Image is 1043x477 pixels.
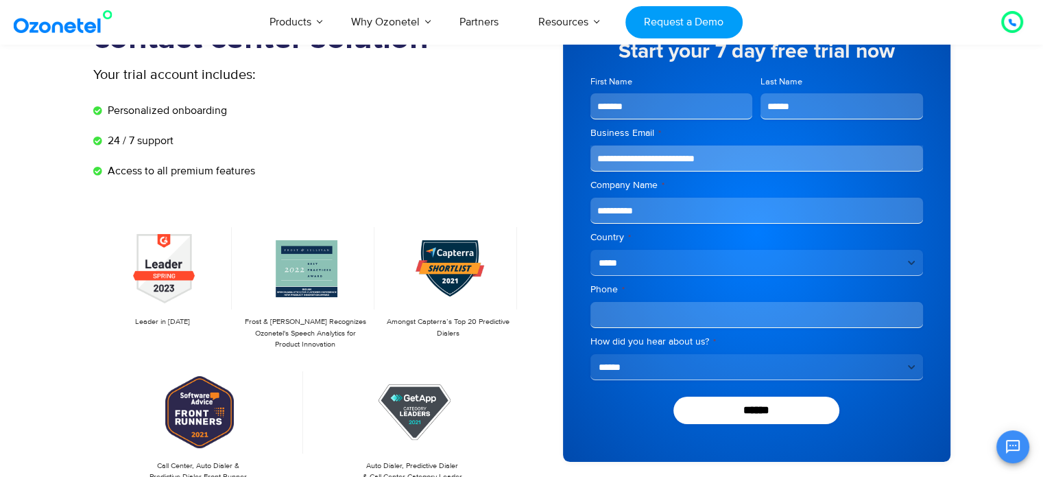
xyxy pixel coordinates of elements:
span: Access to all premium features [104,163,255,179]
label: First Name [590,75,753,89]
label: Phone [590,283,923,296]
p: Leader in [DATE] [100,316,225,328]
span: 24 / 7 support [104,132,173,149]
p: Frost & [PERSON_NAME] Recognizes Ozonetel's Speech Analytics for Product Innovation [243,316,368,351]
button: Open chat [996,430,1029,463]
label: Company Name [590,178,923,192]
p: Amongst Capterra’s Top 20 Predictive Dialers [385,316,510,339]
h5: Start your 7 day free trial now [590,41,923,62]
label: Last Name [760,75,923,89]
label: How did you hear about us? [590,335,923,349]
a: Request a Demo [625,6,743,38]
span: Personalized onboarding [104,102,227,119]
p: Your trial account includes: [93,65,419,85]
label: Business Email [590,126,923,140]
label: Country [590,231,923,244]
